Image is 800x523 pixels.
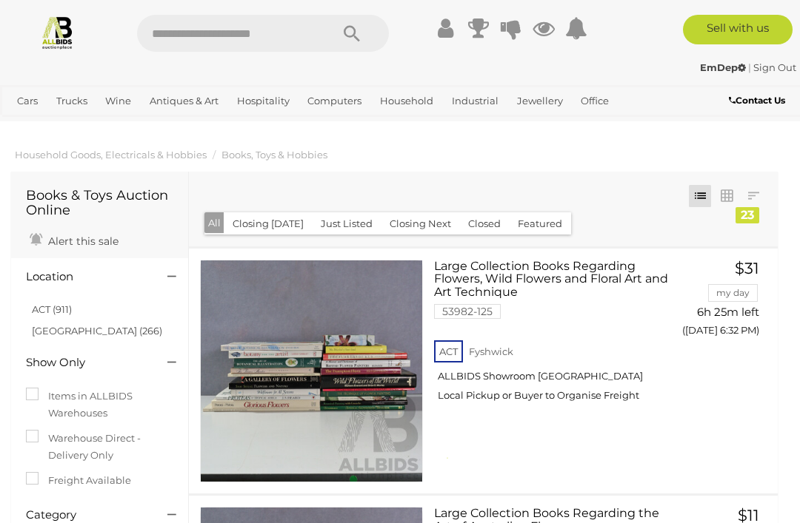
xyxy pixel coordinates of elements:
[445,260,668,414] a: Large Collection Books Regarding Flowers, Wild Flowers and Floral Art and Art Technique 53982-125...
[11,89,44,113] a: Cars
[99,89,137,113] a: Wine
[26,388,173,422] label: Items in ALLBIDS Warehouses
[11,113,53,138] a: Sports
[231,89,296,113] a: Hospitality
[729,95,785,106] b: Contact Us
[224,212,313,235] button: Closing [DATE]
[26,430,173,465] label: Warehouse Direct - Delivery Only
[683,15,793,44] a: Sell with us
[26,472,131,489] label: Freight Available
[204,212,224,234] button: All
[381,212,460,235] button: Closing Next
[312,212,381,235] button: Just Listed
[511,89,569,113] a: Jewellery
[221,149,327,161] a: Books, Toys & Hobbies
[459,212,510,235] button: Closed
[735,259,759,277] span: $31
[753,61,796,73] a: Sign Out
[315,15,389,52] button: Search
[26,357,145,369] h4: Show Only
[32,303,72,315] a: ACT (911)
[700,61,746,73] strong: EmDep
[50,89,93,113] a: Trucks
[26,229,122,251] a: Alert this sale
[575,89,615,113] a: Office
[691,260,763,345] a: $31 my day 6h 25m left ([DATE] 6:32 PM)
[40,15,75,50] img: Allbids.com.au
[374,89,439,113] a: Household
[748,61,751,73] span: |
[15,149,207,161] a: Household Goods, Electricals & Hobbies
[26,271,145,283] h4: Location
[509,212,571,235] button: Featured
[700,61,748,73] a: EmDep
[729,92,789,109] a: Contact Us
[144,89,224,113] a: Antiques & Art
[26,509,145,522] h4: Category
[32,325,162,337] a: [GEOGRAPHIC_DATA] (266)
[301,89,367,113] a: Computers
[446,89,504,113] a: Industrial
[736,207,759,223] div: 23
[26,189,173,218] h1: Books & Toys Auction Online
[44,234,119,248] span: Alert this sale
[60,113,177,138] a: [GEOGRAPHIC_DATA]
